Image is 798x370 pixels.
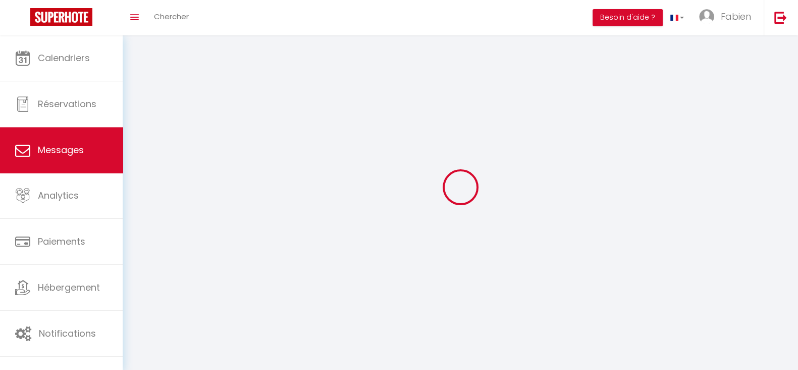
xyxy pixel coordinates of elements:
span: Calendriers [38,52,90,64]
img: logout [774,11,787,24]
span: Paiements [38,235,85,248]
button: Ouvrir le widget de chat LiveChat [8,4,38,34]
span: Réservations [38,98,96,110]
span: Chercher [154,11,189,22]
iframe: Chat [755,325,790,362]
img: ... [699,9,714,24]
img: Super Booking [30,8,92,26]
span: Analytics [38,189,79,202]
span: Notifications [39,327,96,340]
button: Besoin d'aide ? [593,9,663,26]
span: Messages [38,144,84,156]
span: Fabien [721,10,751,23]
span: Hébergement [38,281,100,294]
